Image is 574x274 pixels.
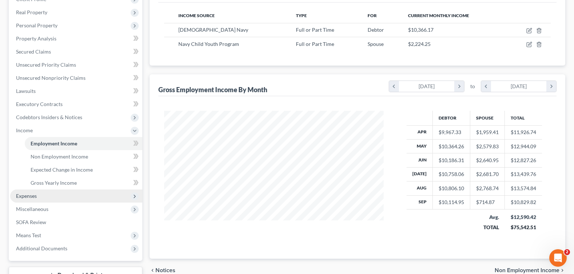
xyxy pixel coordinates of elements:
[368,41,384,47] span: Spouse
[368,13,377,18] span: For
[505,125,542,139] td: $11,926.74
[16,62,76,68] span: Unsecured Priority Claims
[10,58,142,71] a: Unsecured Priority Claims
[16,22,58,28] span: Personal Property
[25,150,142,163] a: Non Employment Income
[476,199,499,206] div: $714.87
[296,13,307,18] span: Type
[407,195,433,209] th: Sep
[564,249,570,255] span: 2
[505,111,542,125] th: Total
[505,167,542,181] td: $13,439.76
[16,193,37,199] span: Expenses
[16,127,33,133] span: Income
[31,153,88,160] span: Non Employment Income
[16,114,82,120] span: Codebtors Insiders & Notices
[476,171,499,178] div: $2,681.70
[481,81,491,92] i: chevron_left
[546,81,556,92] i: chevron_right
[16,101,63,107] span: Executory Contracts
[158,85,267,94] div: Gross Employment Income By Month
[150,267,155,273] i: chevron_left
[150,267,175,273] button: chevron_left Notices
[16,88,36,94] span: Lawsuits
[407,125,433,139] th: Apr
[31,180,77,186] span: Gross Yearly Income
[10,45,142,58] a: Secured Claims
[511,224,537,231] div: $75,542.51
[399,81,455,92] div: [DATE]
[433,111,470,125] th: Debtor
[549,249,567,267] iframe: Intercom live chat
[16,219,46,225] span: SOFA Review
[16,75,86,81] span: Unsecured Nonpriority Claims
[178,27,248,33] span: [DEMOGRAPHIC_DATA] Navy
[439,185,464,192] div: $10,806.10
[439,157,464,164] div: $10,186.31
[495,267,565,273] button: Non Employment Income chevron_right
[296,27,334,33] span: Full or Part Time
[31,140,77,146] span: Employment Income
[16,35,56,42] span: Property Analysis
[505,195,542,209] td: $10,829.82
[505,153,542,167] td: $12,827.26
[368,27,384,33] span: Debtor
[407,153,433,167] th: Jun
[16,48,51,55] span: Secured Claims
[407,139,433,153] th: May
[10,71,142,85] a: Unsecured Nonpriority Claims
[296,41,334,47] span: Full or Part Time
[10,216,142,229] a: SOFA Review
[31,167,93,173] span: Expected Change in Income
[10,98,142,111] a: Executory Contracts
[25,137,142,150] a: Employment Income
[476,129,499,136] div: $1,959.41
[10,85,142,98] a: Lawsuits
[408,41,431,47] span: $2,224.25
[495,267,559,273] span: Non Employment Income
[454,81,464,92] i: chevron_right
[439,171,464,178] div: $10,758.06
[16,9,47,15] span: Real Property
[178,13,215,18] span: Income Source
[476,214,499,221] div: Avg.
[439,143,464,150] div: $10,364.26
[511,214,537,221] div: $12,590.42
[505,139,542,153] td: $12,944.09
[408,27,434,33] span: $10,366.17
[476,157,499,164] div: $2,640.95
[389,81,399,92] i: chevron_left
[470,83,475,90] span: to
[178,41,239,47] span: Navy Child Youth Program
[439,129,464,136] div: $9,967.33
[476,143,499,150] div: $2,579.83
[10,32,142,45] a: Property Analysis
[16,206,48,212] span: Miscellaneous
[476,224,499,231] div: TOTAL
[25,163,142,176] a: Expected Change in Income
[505,181,542,195] td: $13,574.84
[476,185,499,192] div: $2,768.74
[470,111,505,125] th: Spouse
[16,245,67,251] span: Additional Documents
[155,267,175,273] span: Notices
[25,176,142,189] a: Gross Yearly Income
[439,199,464,206] div: $10,114.95
[407,181,433,195] th: Aug
[559,267,565,273] i: chevron_right
[408,13,469,18] span: Current Monthly Income
[407,167,433,181] th: [DATE]
[491,81,547,92] div: [DATE]
[16,232,41,238] span: Means Test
